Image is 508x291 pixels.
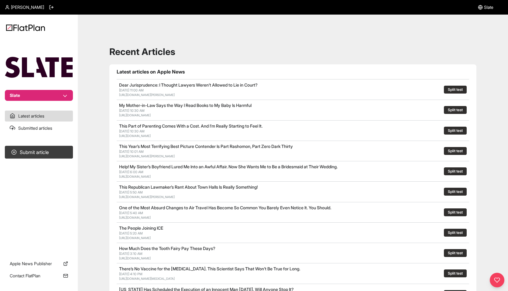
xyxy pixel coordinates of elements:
[119,246,215,251] a: How Much Does the Tooth Fairy Pay These Days?
[119,272,142,276] span: [DATE] 4:10 PM
[119,216,151,219] a: [URL][DOMAIN_NAME]
[119,93,175,97] a: [URL][DOMAIN_NAME][PERSON_NAME]
[119,154,175,158] a: [URL][DOMAIN_NAME][PERSON_NAME]
[119,82,258,87] a: Dear Jurisprudence: I Thought Lawyers Weren’t Allowed to Lie in Court?
[5,90,73,101] button: Slate
[119,225,163,231] a: The People Joining ICE
[444,249,467,257] button: Split test
[119,266,300,271] a: There’s No Vaccine for the [MEDICAL_DATA]. This Scientist Says That Won’t Be True for Long.
[119,252,142,256] span: [DATE] 3:10 AM
[119,170,143,174] span: [DATE] 6:00 AM
[11,4,44,10] span: [PERSON_NAME]
[444,208,467,216] button: Split test
[444,167,467,175] button: Split test
[119,195,175,199] a: [URL][DOMAIN_NAME][PERSON_NAME]
[444,269,467,277] button: Split test
[119,88,144,92] span: [DATE] 11:00 AM
[119,211,143,215] span: [DATE] 5:40 AM
[119,149,144,154] span: [DATE] 10:01 AM
[119,231,143,235] span: [DATE] 5:20 AM
[119,164,338,169] a: Help! My Sister’s Boyfriend Lured Me Into an Awful Affair. Now She Wants Me to Be a Bridesmaid at...
[5,4,44,10] a: [PERSON_NAME]
[119,277,175,280] a: [URL][DOMAIN_NAME][MEDICAL_DATA]
[109,46,476,57] h1: Recent Articles
[119,123,263,128] a: This Part of Parenting Comes With a Cost. And I’m Really Starting to Feel It.
[119,144,293,149] a: This Year’s Most Terrifying Best Picture Contender Is Part Rashomon, Part Zero Dark Thirty
[5,270,73,281] a: Contact FlatPlan
[444,147,467,155] button: Split test
[119,113,151,117] a: [URL][DOMAIN_NAME]
[6,24,45,31] img: Logo
[5,111,73,122] a: Latest articles
[444,229,467,237] button: Split test
[5,258,73,269] a: Apple News Publisher
[5,57,73,78] img: Publication Logo
[119,175,151,178] a: [URL][DOMAIN_NAME]
[119,134,151,138] a: [URL][DOMAIN_NAME]
[5,123,73,134] a: Submitted articles
[119,129,145,133] span: [DATE] 10:30 AM
[444,86,467,94] button: Split test
[119,103,252,108] a: My Mother-in-Law Says the Way I Read Books to My Baby Is Harmful
[444,106,467,114] button: Split test
[119,256,151,260] a: [URL][DOMAIN_NAME]
[119,190,143,194] span: [DATE] 5:50 AM
[117,68,469,75] h1: Latest articles on Apple News
[444,127,467,135] button: Split test
[119,184,258,190] a: This Republican Lawmaker’s Rant About Town Halls Is Really Something!
[5,146,73,159] button: Submit article
[444,188,467,196] button: Split test
[484,4,493,10] span: Slate
[119,236,151,240] a: [URL][DOMAIN_NAME]
[119,205,331,210] a: One of the Most Absurd Changes to Air Travel Has Become So Common You Barely Even Notice It. You ...
[119,108,145,113] span: [DATE] 10:30 AM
